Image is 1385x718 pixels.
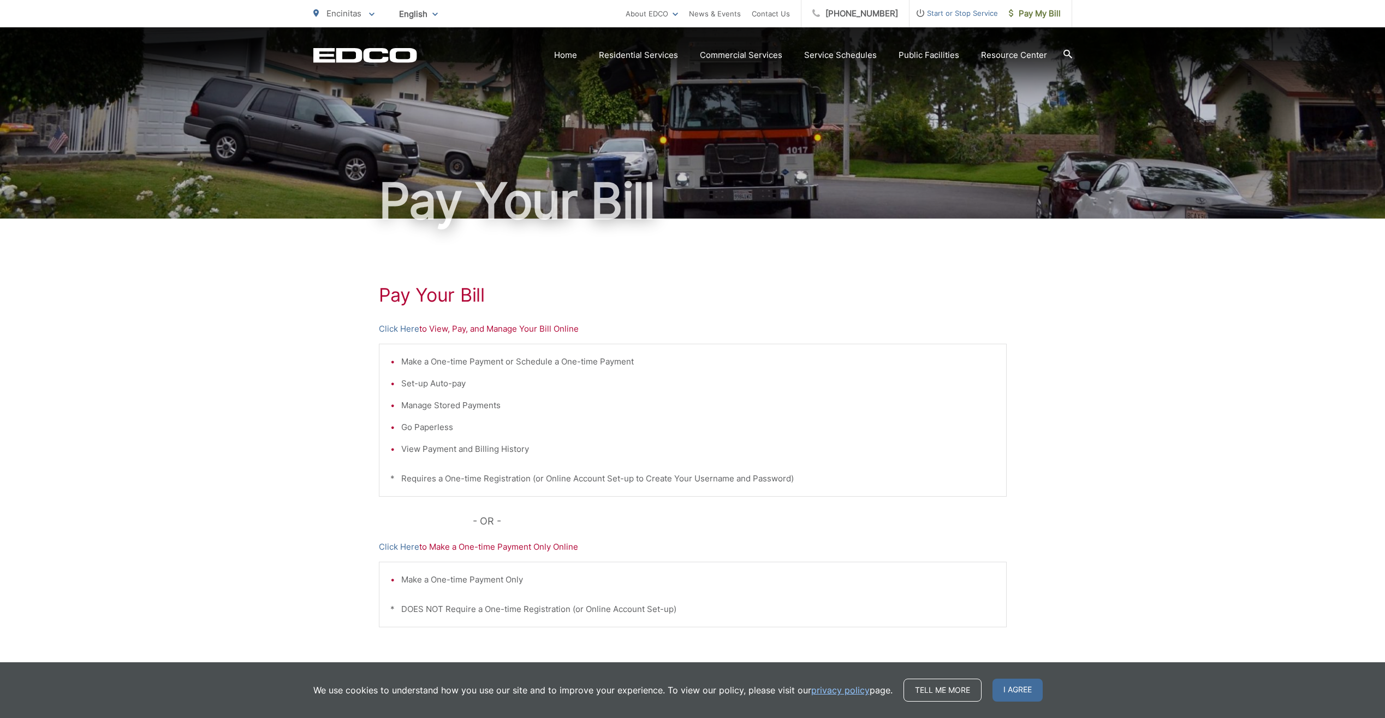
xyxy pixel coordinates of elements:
[401,355,995,368] li: Make a One-time Payment or Schedule a One-time Payment
[554,49,577,62] a: Home
[1009,7,1061,20] span: Pay My Bill
[899,49,959,62] a: Public Facilities
[313,684,893,697] p: We use cookies to understand how you use our site and to improve your experience. To view our pol...
[401,573,995,586] li: Make a One-time Payment Only
[981,49,1047,62] a: Resource Center
[401,377,995,390] li: Set-up Auto-pay
[391,4,446,23] span: English
[313,174,1072,228] h1: Pay Your Bill
[626,7,678,20] a: About EDCO
[752,7,790,20] a: Contact Us
[992,679,1043,702] span: I agree
[903,679,982,702] a: Tell me more
[401,421,995,434] li: Go Paperless
[811,684,870,697] a: privacy policy
[401,443,995,456] li: View Payment and Billing History
[401,399,995,412] li: Manage Stored Payments
[473,513,1007,529] p: - OR -
[390,472,995,485] p: * Requires a One-time Registration (or Online Account Set-up to Create Your Username and Password)
[689,7,741,20] a: News & Events
[379,540,419,554] a: Click Here
[326,8,361,19] span: Encinitas
[599,49,678,62] a: Residential Services
[313,48,417,63] a: EDCD logo. Return to the homepage.
[804,49,877,62] a: Service Schedules
[379,322,1007,336] p: to View, Pay, and Manage Your Bill Online
[379,540,1007,554] p: to Make a One-time Payment Only Online
[700,49,782,62] a: Commercial Services
[379,284,1007,306] h1: Pay Your Bill
[390,603,995,616] p: * DOES NOT Require a One-time Registration (or Online Account Set-up)
[379,322,419,336] a: Click Here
